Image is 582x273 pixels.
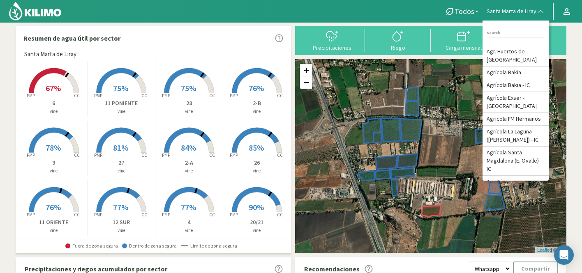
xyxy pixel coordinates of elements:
[88,167,155,174] p: vine
[113,83,128,93] span: 75%
[554,245,574,265] div: Open Intercom Messenger
[20,227,88,234] p: vine
[74,93,80,99] tspan: CC
[162,152,170,158] tspan: PMP
[162,212,170,218] tspan: PMP
[431,29,497,51] button: Carga mensual
[65,243,118,249] span: Fuera de zona segura
[181,202,196,212] span: 77%
[113,202,128,212] span: 77%
[277,152,283,158] tspan: CC
[27,212,35,218] tspan: PMP
[223,167,291,174] p: vine
[455,7,474,16] span: Todos
[249,142,264,153] span: 85%
[94,152,102,158] tspan: PMP
[162,93,170,99] tspan: PMP
[230,212,238,218] tspan: PMP
[483,67,549,79] li: Agrícola Bakia
[365,29,431,51] button: Riego
[94,212,102,218] tspan: PMP
[181,243,237,249] span: Límite de zona segura
[483,46,549,67] li: Agr. Huertos de [GEOGRAPHIC_DATA]
[88,108,155,115] p: vine
[209,152,215,158] tspan: CC
[155,227,223,234] p: vine
[155,99,223,108] p: 28
[230,93,238,99] tspan: PMP
[367,45,428,50] div: Riego
[142,212,148,218] tspan: CC
[483,176,549,197] li: Agr. Nieto - [GEOGRAPHIC_DATA]
[537,248,551,252] a: Leaflet
[209,212,215,218] tspan: CC
[8,1,62,21] img: Kilimo
[20,167,88,174] p: vine
[27,152,35,158] tspan: PMP
[142,93,148,99] tspan: CC
[94,93,102,99] tspan: PMP
[483,92,549,113] li: Agrícola Exser - [GEOGRAPHIC_DATA]
[223,227,291,234] p: vine
[20,99,88,108] p: 6
[277,93,283,99] tspan: CC
[223,218,291,227] p: 20/21
[300,76,312,89] a: Zoom out
[230,152,238,158] tspan: PMP
[483,147,549,176] li: Agrícola Santa Magdalena (E. Ovalle) - IC
[46,83,61,93] span: 67%
[74,152,80,158] tspan: CC
[535,247,566,254] div: | ©
[277,212,283,218] tspan: CC
[181,83,196,93] span: 75%
[20,218,88,227] p: 11 ORIENTE
[46,202,61,212] span: 76%
[88,158,155,167] p: 27
[20,108,88,115] p: vine
[88,227,155,234] p: vine
[483,126,549,147] li: Agrícola La Laguna ([PERSON_NAME]) - IC
[155,218,223,227] p: 4
[74,212,80,218] tspan: CC
[300,64,312,76] a: Zoom in
[46,142,61,153] span: 78%
[155,158,223,167] p: 2-A
[20,158,88,167] p: 3
[88,99,155,108] p: 11 PONIENTE
[209,93,215,99] tspan: CC
[223,99,291,108] p: 2-B
[483,79,549,92] li: Agrícola Bakia - IC
[249,83,264,93] span: 76%
[27,93,35,99] tspan: PMP
[155,108,223,115] p: vine
[142,152,148,158] tspan: CC
[223,108,291,115] p: vine
[181,142,196,153] span: 84%
[433,45,494,50] div: Carga mensual
[299,29,365,51] button: Precipitaciones
[249,202,264,212] span: 90%
[88,218,155,227] p: 12 SUR
[23,33,120,43] p: Resumen de agua útil por sector
[113,142,128,153] span: 81%
[223,158,291,167] p: 26
[155,167,223,174] p: vine
[122,243,177,249] span: Dentro de zona segura
[302,45,363,50] div: Precipitaciones
[24,50,76,59] span: Santa Marta de Liray
[483,113,549,126] li: Agricola FM Hermanos
[483,2,549,21] button: Santa Marta de Liray
[487,7,536,16] span: Santa Marta de Liray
